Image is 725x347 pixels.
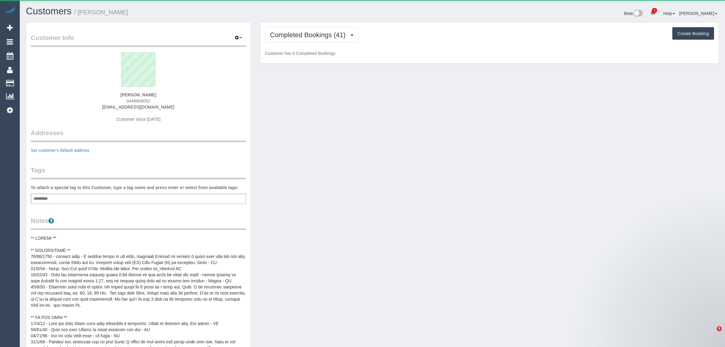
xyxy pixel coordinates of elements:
span: 1 [652,8,657,13]
legend: Customer Info [31,33,246,47]
span: 0448904052 [126,98,150,103]
iframe: Intercom live chat [704,326,719,341]
a: [PERSON_NAME] [679,11,717,16]
a: 1 [647,6,659,20]
span: 9 [717,326,722,331]
a: Set customer's default address [31,148,89,153]
legend: Tags [31,166,246,179]
a: Help [663,11,675,16]
legend: Notes [31,216,246,230]
span: Customer since [DATE] [116,117,160,122]
button: Completed Bookings (41) [265,27,359,43]
img: Automaid Logo [4,6,16,15]
span: Completed Bookings (41) [270,31,349,39]
small: / [PERSON_NAME] [74,9,128,16]
p: Customer has 0 Completed Bookings [265,50,714,56]
button: Create Booking [672,27,714,40]
a: Customers [26,6,72,16]
strong: [PERSON_NAME] [121,92,156,97]
a: Beta [624,11,643,16]
img: New interface [633,10,643,18]
label: To attach a special tag to this Customer, type a tag name and press enter or select from availabl... [31,184,238,191]
a: [EMAIL_ADDRESS][DOMAIN_NAME] [102,105,174,109]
